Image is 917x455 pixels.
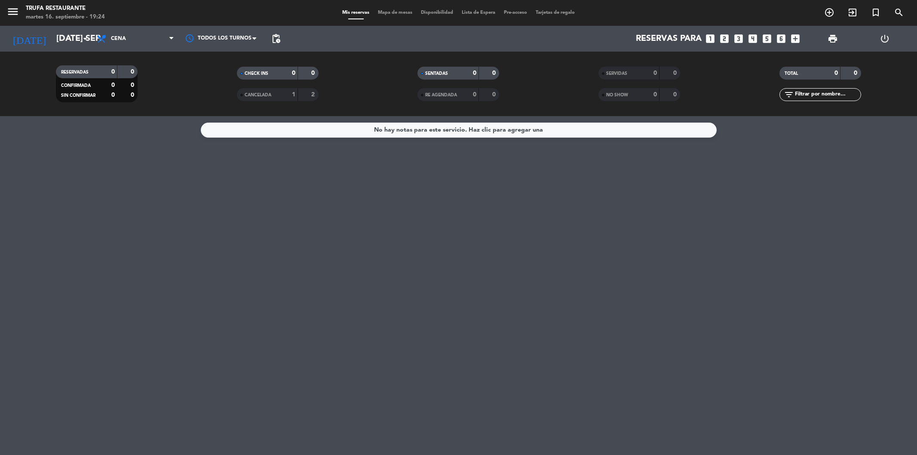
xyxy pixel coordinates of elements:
span: Pre-acceso [500,10,531,15]
span: RE AGENDADA [425,93,457,97]
i: filter_list [784,89,794,100]
i: arrow_drop_down [80,34,90,44]
i: turned_in_not [871,7,881,18]
i: [DATE] [6,29,52,48]
span: SENTADAS [425,71,448,76]
strong: 0 [653,70,657,76]
span: CONFIRMADA [61,83,91,88]
strong: 0 [473,92,476,98]
i: menu [6,5,19,18]
strong: 0 [854,70,859,76]
i: looks_3 [733,33,744,44]
i: exit_to_app [847,7,858,18]
div: LOG OUT [859,26,911,52]
strong: 0 [492,92,497,98]
strong: 0 [131,82,136,88]
div: No hay notas para este servicio. Haz clic para agregar una [374,125,543,135]
strong: 0 [473,70,476,76]
span: Mapa de mesas [374,10,417,15]
strong: 0 [834,70,838,76]
span: SERVIDAS [606,71,627,76]
strong: 0 [653,92,657,98]
i: add_circle_outline [824,7,834,18]
span: RESERVADAS [61,70,89,74]
strong: 0 [111,92,115,98]
strong: 0 [673,70,678,76]
span: Mis reservas [338,10,374,15]
button: menu [6,5,19,21]
strong: 1 [292,92,295,98]
i: looks_two [719,33,730,44]
strong: 0 [111,82,115,88]
strong: 0 [131,69,136,75]
span: Lista de Espera [457,10,500,15]
span: print [828,34,838,44]
i: power_settings_new [880,34,890,44]
strong: 2 [311,92,316,98]
span: NO SHOW [606,93,628,97]
strong: 0 [131,92,136,98]
i: looks_4 [747,33,758,44]
i: add_box [790,33,801,44]
span: Disponibilidad [417,10,457,15]
strong: 0 [292,70,295,76]
strong: 0 [111,69,115,75]
span: Tarjetas de regalo [531,10,579,15]
span: CHECK INS [245,71,268,76]
input: Filtrar por nombre... [794,90,861,99]
span: Cena [111,36,126,42]
i: search [894,7,904,18]
div: martes 16. septiembre - 19:24 [26,13,105,22]
div: Trufa Restaurante [26,4,105,13]
span: pending_actions [271,34,281,44]
strong: 0 [311,70,316,76]
strong: 0 [492,70,497,76]
span: Reservas para [636,34,702,44]
strong: 0 [673,92,678,98]
span: SIN CONFIRMAR [61,93,95,98]
i: looks_6 [776,33,787,44]
span: TOTAL [785,71,798,76]
i: looks_5 [761,33,773,44]
span: CANCELADA [245,93,271,97]
i: looks_one [705,33,716,44]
